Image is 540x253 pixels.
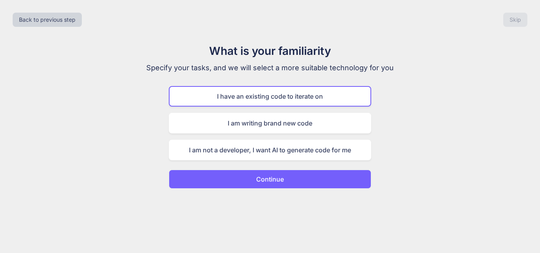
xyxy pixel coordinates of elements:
p: Continue [256,174,284,184]
button: Continue [169,170,371,189]
div: I am writing brand new code [169,113,371,133]
div: I am not a developer, I want AI to generate code for me [169,140,371,160]
p: Specify your tasks, and we will select a more suitable technology for you [137,62,403,73]
button: Back to previous step [13,13,82,27]
div: I have an existing code to iterate on [169,86,371,107]
button: Skip [503,13,527,27]
h1: What is your familiarity [137,43,403,59]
